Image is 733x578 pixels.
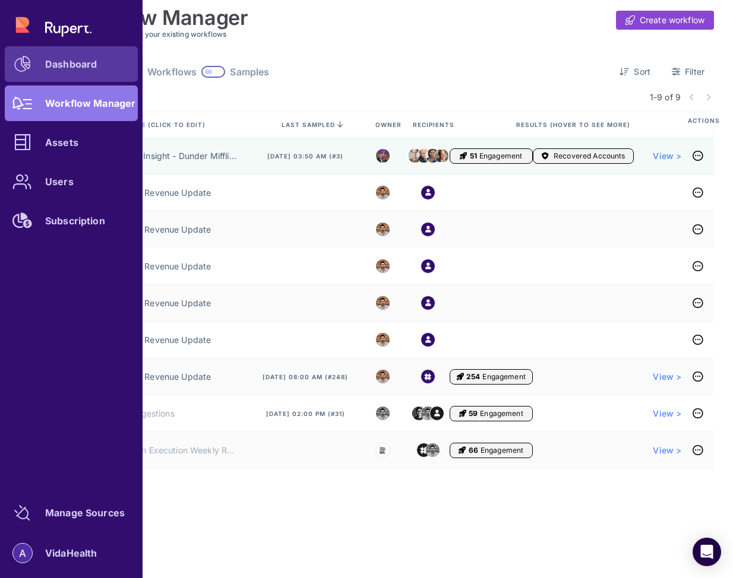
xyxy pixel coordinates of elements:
span: Engagement [482,372,525,382]
span: 51 [470,151,477,161]
span: Filter [685,66,704,78]
span: Recovered Accounts [554,151,625,161]
img: michael.jpeg [376,149,390,163]
img: account-photo [13,544,32,563]
span: 1-9 of 9 [650,91,681,103]
a: View > [653,371,681,383]
span: Owner [375,120,404,129]
a: Dashboard [5,46,138,82]
a: PPPM Revenue Update [118,334,211,346]
img: creed.jpeg [417,145,431,166]
span: Workflows [147,66,197,78]
img: kevin.jpeg [435,150,448,161]
span: Samples [230,66,269,78]
span: Recipients [413,120,457,129]
img: 1169953281985_8b46e7ea346dd364eb17_32.jpg [376,186,390,199]
div: Subscription [45,217,105,224]
img: dwight.png [408,146,422,165]
img: 1169953281985_8b46e7ea346dd364eb17_32.jpg [426,443,440,457]
span: Engagement [479,151,522,161]
span: [DATE] 03:50 am (#3) [267,152,343,160]
i: Engagement [460,151,467,161]
i: Engagement [459,446,466,455]
img: 1169953281985_8b46e7ea346dd364eb17_32.jpg [376,223,390,236]
span: 59 [469,409,478,418]
h3: Review and manage all your existing workflows [64,30,714,39]
span: Create workflow [640,14,704,26]
a: Users [5,164,138,199]
span: 254 [466,372,480,382]
a: Manage Sources [5,495,138,531]
img: 1169953281985_8b46e7ea346dd364eb17_32.jpg [376,259,390,273]
img: 1169953281985_8b46e7ea346dd364eb17_32.jpg [376,370,390,383]
img: 1169953281985_8b46e7ea346dd364eb17_32.jpg [421,406,435,420]
a: Growth Execution Weekly Revenue Gap [118,444,239,456]
span: 66 [469,446,478,455]
i: Engagement [457,372,464,382]
img: 1247327831638_b7151b0f31349c88b576_32.png [412,406,426,420]
a: Assets [5,125,138,160]
span: Actions [688,116,721,133]
a: View > [653,150,681,162]
span: Title (click to edit) [125,120,208,129]
a: Demo Insight - Dunder Mifflin: Daily Sales [118,150,239,162]
a: PPPM Revenue Update [118,261,211,272]
span: [DATE] 08:00 am (#248) [263,373,348,381]
span: Sort [634,66,650,78]
span: [DATE] 02:00 pm (#31) [266,409,345,418]
i: Accounts [542,151,549,161]
div: Dashboard [45,61,97,68]
h1: Workflow Manager [64,6,248,30]
div: Assets [45,139,78,146]
a: PPPM Revenue Update [118,297,211,309]
img: 1169953281985_8b46e7ea346dd364eb17_32.jpg [376,296,390,310]
div: VidaHealth [45,550,97,557]
a: Subscription [5,203,138,239]
a: PPPM Revenue Update [118,187,211,199]
a: View > [653,444,681,456]
span: last sampled [282,121,335,128]
a: PPPM Revenue Update [118,371,211,383]
span: Results (Hover to see more) [516,120,633,129]
img: 1169953281985_8b46e7ea346dd364eb17_32.jpg [376,406,390,420]
div: Users [45,178,74,185]
span: Engagement [480,409,523,418]
div: Open Intercom Messenger [693,538,721,566]
i: Engagement [459,409,466,418]
a: File Ingestions [118,408,175,420]
img: kelly.png [426,146,440,165]
span: Engagement [481,446,523,455]
a: PPPM Revenue Update [118,224,211,236]
img: 1169953281985_8b46e7ea346dd364eb17_32.jpg [376,333,390,347]
img: Rupert [379,447,386,454]
a: View > [653,408,681,420]
div: Manage Sources [45,509,125,516]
